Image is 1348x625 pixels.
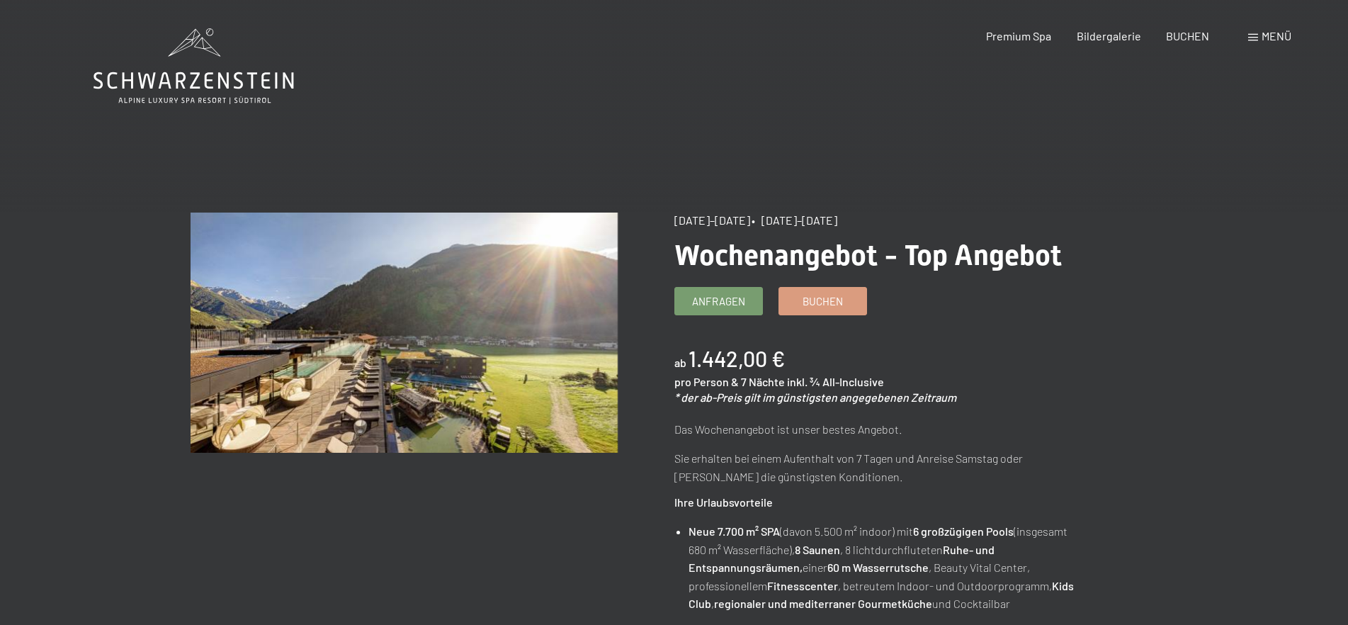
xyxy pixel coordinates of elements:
[674,239,1062,272] span: Wochenangebot - Top Angebot
[787,375,884,388] span: inkl. ¾ All-Inclusive
[913,524,1014,538] strong: 6 großzügigen Pools
[714,597,932,610] strong: regionaler und mediterraner Gourmetküche
[741,375,785,388] span: 7 Nächte
[1166,29,1209,43] a: BUCHEN
[986,29,1051,43] a: Premium Spa
[675,288,762,315] a: Anfragen
[674,213,750,227] span: [DATE]–[DATE]
[779,288,866,315] a: Buchen
[1262,29,1291,43] span: Menü
[795,543,840,556] strong: 8 Saunen
[191,213,618,453] img: Wochenangebot - Top Angebot
[689,524,780,538] strong: Neue 7.700 m² SPA
[692,294,745,309] span: Anfragen
[674,420,1101,439] p: Das Wochenangebot ist unser bestes Angebot.
[827,561,929,574] strong: 60 m Wasserrutsche
[674,375,739,388] span: pro Person &
[803,294,843,309] span: Buchen
[674,495,773,509] strong: Ihre Urlaubsvorteile
[689,522,1101,613] li: (davon 5.500 m² indoor) mit (insgesamt 680 m² Wasserfläche), , 8 lichtdurchfluteten einer , Beaut...
[767,579,838,592] strong: Fitnesscenter
[1077,29,1141,43] a: Bildergalerie
[689,346,785,371] b: 1.442,00 €
[752,213,837,227] span: • [DATE]–[DATE]
[674,390,956,404] em: * der ab-Preis gilt im günstigsten angegebenen Zeitraum
[674,449,1101,485] p: Sie erhalten bei einem Aufenthalt von 7 Tagen und Anreise Samstag oder [PERSON_NAME] die günstigs...
[674,356,686,369] span: ab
